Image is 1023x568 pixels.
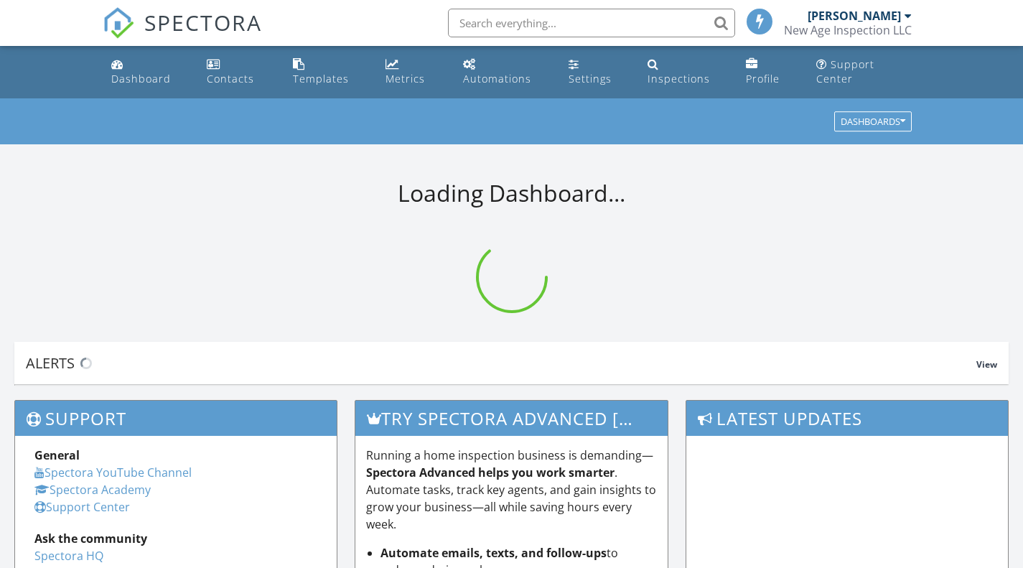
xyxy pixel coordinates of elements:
[841,117,905,127] div: Dashboards
[15,401,337,436] h3: Support
[34,530,317,547] div: Ask the community
[111,72,171,85] div: Dashboard
[106,52,190,93] a: Dashboard
[976,358,997,371] span: View
[201,52,275,93] a: Contacts
[746,72,780,85] div: Profile
[34,499,130,515] a: Support Center
[34,465,192,480] a: Spectora YouTube Channel
[103,19,262,50] a: SPECTORA
[144,7,262,37] span: SPECTORA
[457,52,551,93] a: Automations (Basic)
[563,52,630,93] a: Settings
[26,353,976,373] div: Alerts
[34,482,151,498] a: Spectora Academy
[463,72,531,85] div: Automations
[808,9,901,23] div: [PERSON_NAME]
[448,9,735,37] input: Search everything...
[103,7,134,39] img: The Best Home Inspection Software - Spectora
[34,447,80,463] strong: General
[811,52,917,93] a: Support Center
[784,23,912,37] div: New Age Inspection LLC
[366,465,615,480] strong: Spectora Advanced helps you work smarter
[355,401,668,436] h3: Try spectora advanced [DATE]
[816,57,874,85] div: Support Center
[366,447,658,533] p: Running a home inspection business is demanding— . Automate tasks, track key agents, and gain ins...
[686,401,1008,436] h3: Latest Updates
[569,72,612,85] div: Settings
[380,545,607,561] strong: Automate emails, texts, and follow-ups
[287,52,368,93] a: Templates
[380,52,447,93] a: Metrics
[386,72,425,85] div: Metrics
[642,52,729,93] a: Inspections
[834,112,912,132] button: Dashboards
[740,52,800,93] a: Company Profile
[293,72,349,85] div: Templates
[207,72,254,85] div: Contacts
[648,72,710,85] div: Inspections
[34,548,103,564] a: Spectora HQ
